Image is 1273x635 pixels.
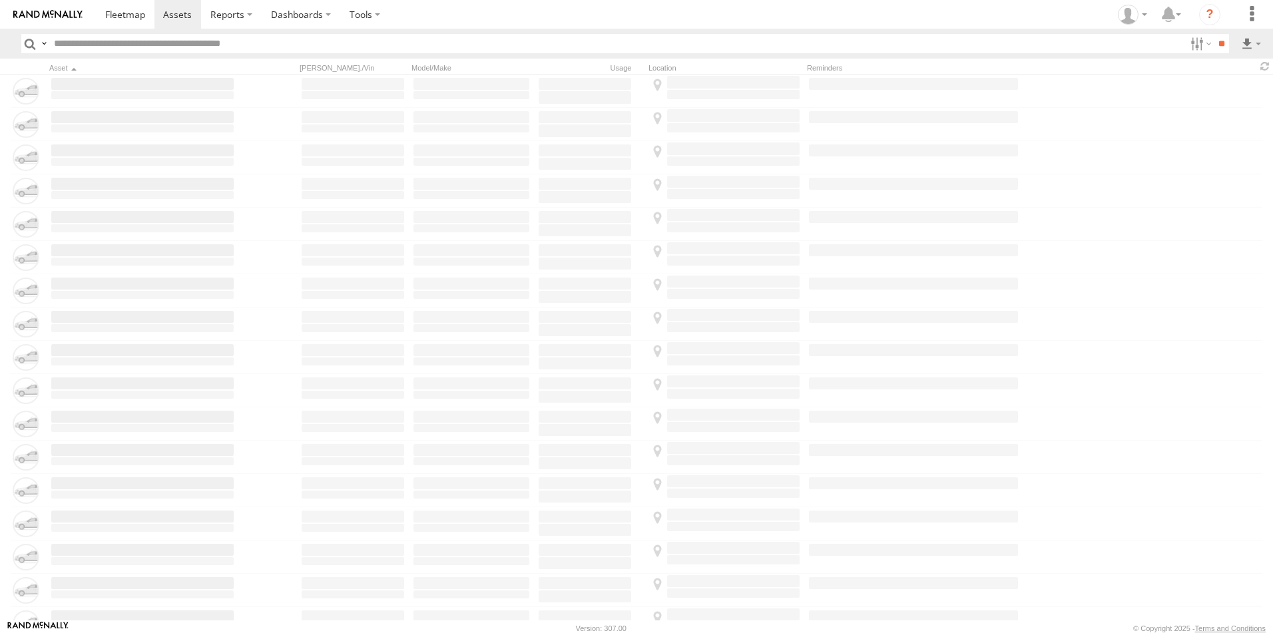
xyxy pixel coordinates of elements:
[1133,624,1266,632] div: © Copyright 2025 -
[7,622,69,635] a: Visit our Website
[39,34,49,53] label: Search Query
[807,63,1020,73] div: Reminders
[1113,5,1152,25] div: Darren Ward
[1240,34,1262,53] label: Export results as...
[13,10,83,19] img: rand-logo.svg
[49,63,236,73] div: Click to Sort
[1185,34,1214,53] label: Search Filter Options
[1199,4,1220,25] i: ?
[648,63,802,73] div: Location
[537,63,643,73] div: Usage
[411,63,531,73] div: Model/Make
[1195,624,1266,632] a: Terms and Conditions
[1257,60,1273,73] span: Refresh
[300,63,406,73] div: [PERSON_NAME]./Vin
[576,624,627,632] div: Version: 307.00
